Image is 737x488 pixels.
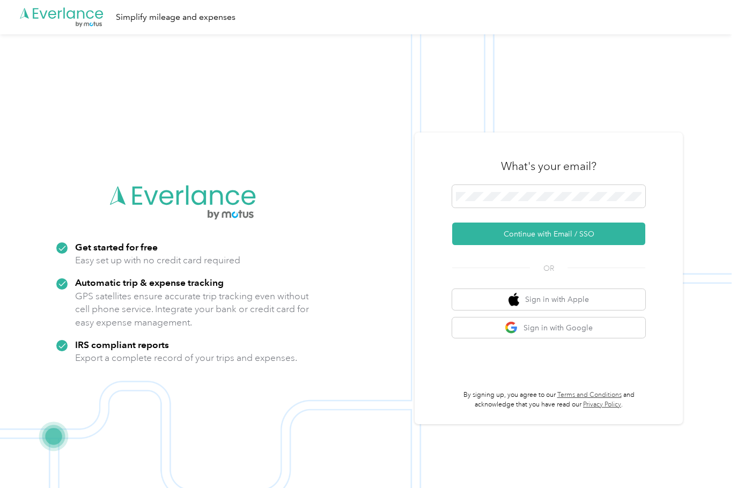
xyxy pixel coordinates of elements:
a: Terms and Conditions [557,391,622,399]
span: OR [530,263,568,274]
strong: Automatic trip & expense tracking [75,277,224,288]
strong: Get started for free [75,241,158,253]
button: apple logoSign in with Apple [452,289,645,310]
strong: IRS compliant reports [75,339,169,350]
p: Easy set up with no credit card required [75,254,240,267]
img: apple logo [508,293,519,306]
p: GPS satellites ensure accurate trip tracking even without cell phone service. Integrate your bank... [75,290,309,329]
h3: What's your email? [501,159,596,174]
div: Simplify mileage and expenses [116,11,235,24]
button: Continue with Email / SSO [452,223,645,245]
p: Export a complete record of your trips and expenses. [75,351,297,365]
img: google logo [505,321,518,335]
p: By signing up, you agree to our and acknowledge that you have read our . [452,390,645,409]
a: Privacy Policy [583,401,621,409]
button: google logoSign in with Google [452,317,645,338]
